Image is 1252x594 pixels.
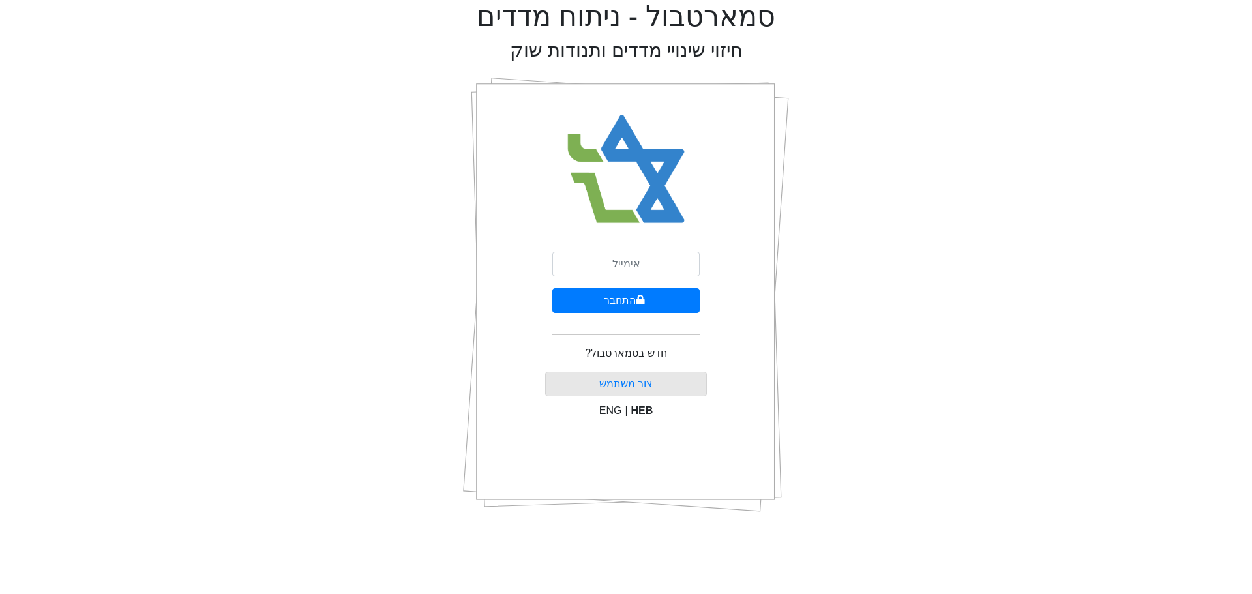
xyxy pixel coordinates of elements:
[585,346,666,361] p: חדש בסמארטבול?
[599,405,622,416] span: ENG
[631,405,653,416] span: HEB
[552,288,700,313] button: התחבר
[625,405,627,416] span: |
[510,39,743,62] h2: חיזוי שינויי מדדים ותנודות שוק
[556,98,697,241] img: Smart Bull
[545,372,708,396] button: צור משתמש
[552,252,700,276] input: אימייל
[599,378,653,389] a: צור משתמש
